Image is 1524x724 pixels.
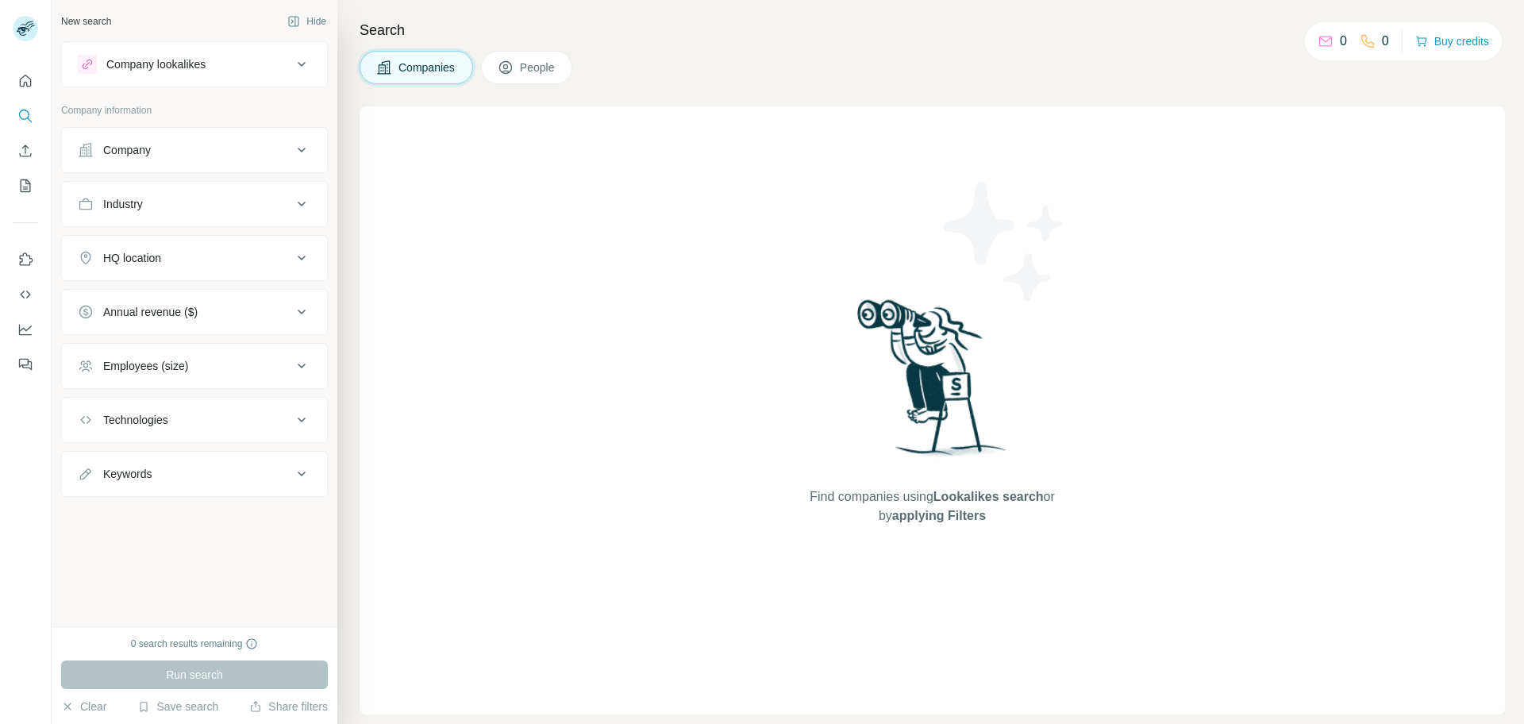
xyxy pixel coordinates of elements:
button: Feedback [13,350,38,379]
button: Use Surfe on LinkedIn [13,245,38,274]
span: People [520,60,556,75]
span: Companies [398,60,456,75]
img: Surfe Illustration - Stars [933,170,1076,313]
button: Company [62,131,327,169]
div: Keywords [103,466,152,482]
p: 0 [1382,32,1389,51]
button: Search [13,102,38,130]
div: 0 search results remaining [131,637,259,651]
span: Lookalikes search [933,490,1044,503]
h4: Search [360,19,1505,41]
button: Clear [61,699,106,714]
p: Company information [61,103,328,117]
p: 0 [1340,32,1347,51]
button: Employees (size) [62,347,327,385]
span: applying Filters [892,509,986,522]
button: Use Surfe API [13,280,38,309]
button: HQ location [62,239,327,277]
div: Technologies [103,412,168,428]
button: Enrich CSV [13,137,38,165]
div: Industry [103,196,143,212]
button: Industry [62,185,327,223]
div: HQ location [103,250,161,266]
div: New search [61,14,111,29]
button: Keywords [62,455,327,493]
button: Annual revenue ($) [62,293,327,331]
div: Company lookalikes [106,56,206,72]
div: Employees (size) [103,358,188,374]
button: Dashboard [13,315,38,344]
button: Share filters [249,699,328,714]
button: My lists [13,171,38,200]
span: Find companies using or by [805,487,1059,526]
button: Company lookalikes [62,45,327,83]
button: Save search [137,699,218,714]
button: Quick start [13,67,38,95]
button: Buy credits [1415,30,1489,52]
div: Company [103,142,151,158]
button: Hide [276,10,337,33]
img: Surfe Illustration - Woman searching with binoculars [850,295,1015,472]
button: Technologies [62,401,327,439]
div: Annual revenue ($) [103,304,198,320]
